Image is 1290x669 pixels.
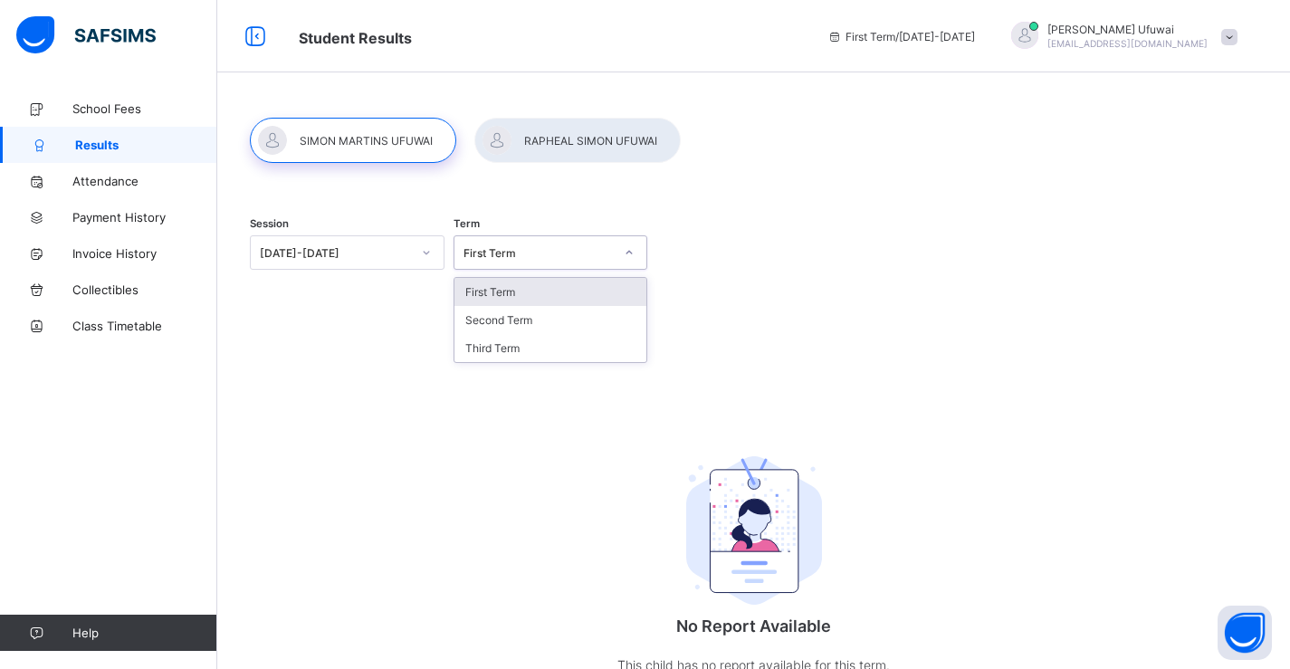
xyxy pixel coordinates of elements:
div: [DATE]-[DATE] [260,246,411,260]
div: First Term [454,278,647,306]
img: safsims [16,16,156,54]
span: School Fees [72,101,217,116]
span: session/term information [827,30,975,43]
span: [EMAIL_ADDRESS][DOMAIN_NAME] [1047,38,1208,49]
span: Payment History [72,210,217,225]
div: SimonUfuwai [993,22,1247,52]
span: [PERSON_NAME] Ufuwai [1047,23,1208,36]
button: Open asap [1218,606,1272,660]
span: Session [250,217,289,230]
span: Help [72,626,216,640]
div: First Term [463,246,615,260]
p: No Report Available [573,616,935,636]
img: student.207b5acb3037b72b59086e8b1a17b1d0.svg [686,456,822,605]
div: Third Term [454,334,647,362]
span: Results [75,138,217,152]
span: Term [454,217,480,230]
div: Second Term [454,306,647,334]
span: Class Timetable [72,319,217,333]
span: Student Results [299,29,412,47]
span: Attendance [72,174,217,188]
span: Invoice History [72,246,217,261]
span: Collectibles [72,282,217,297]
